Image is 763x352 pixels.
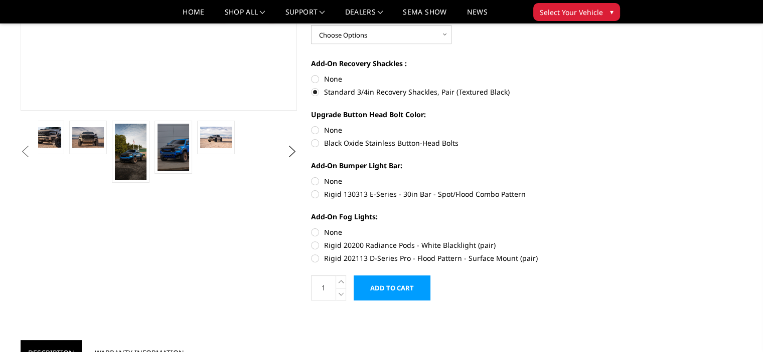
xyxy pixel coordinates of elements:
[467,9,487,23] a: News
[311,211,588,222] label: Add-On Fog Lights:
[311,227,588,237] label: None
[158,124,189,171] img: 2021-2024 Ram 1500 TRX - Freedom Series - Base Front Bumper (non-winch)
[610,7,614,17] span: ▾
[403,9,446,23] a: SEMA Show
[18,144,33,159] button: Previous
[311,109,588,120] label: Upgrade Button Head Bolt Color:
[533,3,620,21] button: Select Your Vehicle
[311,74,588,84] label: None
[311,240,588,250] label: Rigid 20200 Radiance Pods - White Blacklight (pair)
[183,9,204,23] a: Home
[345,9,383,23] a: Dealers
[540,7,603,18] span: Select Your Vehicle
[225,9,265,23] a: shop all
[284,144,299,159] button: Next
[311,138,588,148] label: Black Oxide Stainless Button-Head Bolts
[354,275,430,300] input: Add to Cart
[115,124,146,180] img: 2021-2024 Ram 1500 TRX - Freedom Series - Base Front Bumper (non-winch)
[311,176,588,186] label: None
[285,9,325,23] a: Support
[311,189,588,199] label: Rigid 130313 E-Series - 30in Bar - Spot/Flood Combo Pattern
[311,58,588,69] label: Add-On Recovery Shackles :
[311,253,588,263] label: Rigid 202113 D-Series Pro - Flood Pattern - Surface Mount (pair)
[200,127,232,148] img: 2021-2024 Ram 1500 TRX - Freedom Series - Base Front Bumper (non-winch)
[30,127,61,148] img: 2021-2024 Ram 1500 TRX - Freedom Series - Base Front Bumper (non-winch)
[72,127,104,148] img: 2021-2024 Ram 1500 TRX - Freedom Series - Base Front Bumper (non-winch)
[311,87,588,97] label: Standard 3/4in Recovery Shackles, Pair (Textured Black)
[311,125,588,135] label: None
[311,160,588,171] label: Add-On Bumper Light Bar:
